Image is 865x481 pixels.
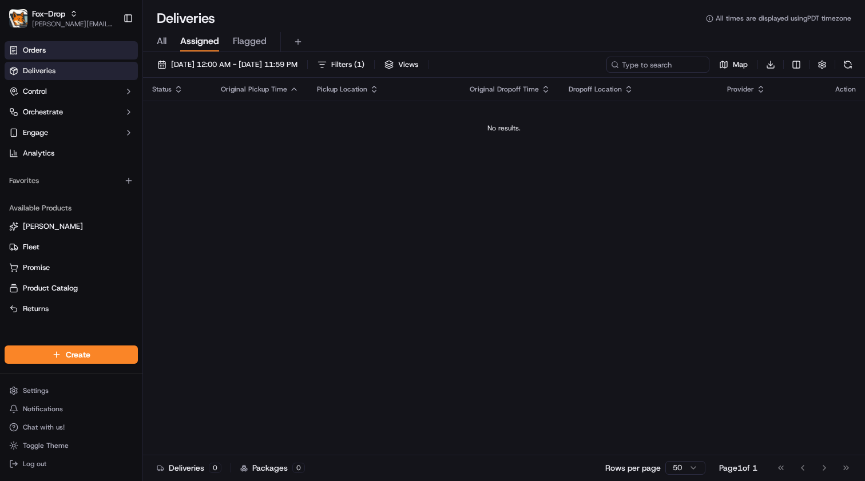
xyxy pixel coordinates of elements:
[5,62,138,80] a: Deliveries
[39,109,188,121] div: Start new chat
[312,57,370,73] button: Filters(1)
[5,5,118,32] button: Fox-DropFox-Drop[PERSON_NAME][EMAIL_ADDRESS][PERSON_NAME][DOMAIN_NAME]
[97,167,106,176] div: 💻
[5,199,138,217] div: Available Products
[92,161,188,182] a: 💻API Documentation
[5,103,138,121] button: Orchestrate
[5,383,138,399] button: Settings
[23,45,46,55] span: Orders
[23,128,48,138] span: Engage
[9,263,133,273] a: Promise
[66,349,90,360] span: Create
[169,462,204,474] span: Deliveries
[5,300,138,318] button: Returns
[11,109,32,130] img: 1736555255976-a54dd68f-1ca7-489b-9aae-adbdc363a1c4
[23,423,65,432] span: Chat with us!
[23,148,54,158] span: Analytics
[606,57,709,73] input: Type to search
[23,221,83,232] span: [PERSON_NAME]
[23,263,50,273] span: Promise
[11,46,208,64] p: Welcome 👋
[379,57,423,73] button: Views
[292,463,305,473] div: 0
[9,283,133,293] a: Product Catalog
[81,193,138,202] a: Powered byPylon
[171,59,297,70] span: [DATE] 12:00 AM - [DATE] 11:59 PM
[733,59,748,70] span: Map
[569,85,622,94] span: Dropoff Location
[5,238,138,256] button: Fleet
[9,9,27,27] img: Fox-Drop
[9,242,133,252] a: Fleet
[195,113,208,126] button: Start new chat
[5,419,138,435] button: Chat with us!
[23,386,49,395] span: Settings
[114,194,138,202] span: Pylon
[7,161,92,182] a: 📗Knowledge Base
[5,456,138,472] button: Log out
[719,462,757,474] div: Page 1 of 1
[5,82,138,101] button: Control
[23,441,69,450] span: Toggle Theme
[5,279,138,297] button: Product Catalog
[9,304,133,314] a: Returns
[840,57,856,73] button: Refresh
[152,85,172,94] span: Status
[23,166,88,177] span: Knowledge Base
[39,121,145,130] div: We're available if you need us!
[716,14,851,23] span: All times are displayed using PDT timezone
[331,59,364,70] span: Filters
[5,41,138,59] a: Orders
[233,34,267,48] span: Flagged
[5,144,138,162] a: Analytics
[30,74,206,86] input: Got a question? Start typing here...
[180,34,219,48] span: Assigned
[11,11,34,34] img: Nash
[209,463,221,473] div: 0
[252,462,288,474] span: Packages
[221,85,287,94] span: Original Pickup Time
[5,217,138,236] button: [PERSON_NAME]
[157,34,166,48] span: All
[108,166,184,177] span: API Documentation
[5,345,138,364] button: Create
[5,401,138,417] button: Notifications
[148,124,860,133] div: No results.
[23,459,46,468] span: Log out
[835,85,856,94] div: Action
[714,57,753,73] button: Map
[5,259,138,277] button: Promise
[470,85,539,94] span: Original Dropoff Time
[727,85,754,94] span: Provider
[5,438,138,454] button: Toggle Theme
[9,221,133,232] a: [PERSON_NAME]
[23,86,47,97] span: Control
[605,462,661,474] p: Rows per page
[5,172,138,190] div: Favorites
[23,66,55,76] span: Deliveries
[317,85,367,94] span: Pickup Location
[354,59,364,70] span: ( 1 )
[32,19,114,29] button: [PERSON_NAME][EMAIL_ADDRESS][PERSON_NAME][DOMAIN_NAME]
[23,107,63,117] span: Orchestrate
[398,59,418,70] span: Views
[157,9,215,27] h1: Deliveries
[32,8,65,19] button: Fox-Drop
[23,304,49,314] span: Returns
[5,124,138,142] button: Engage
[23,404,63,414] span: Notifications
[11,167,21,176] div: 📗
[23,242,39,252] span: Fleet
[23,283,78,293] span: Product Catalog
[152,57,303,73] button: [DATE] 12:00 AM - [DATE] 11:59 PM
